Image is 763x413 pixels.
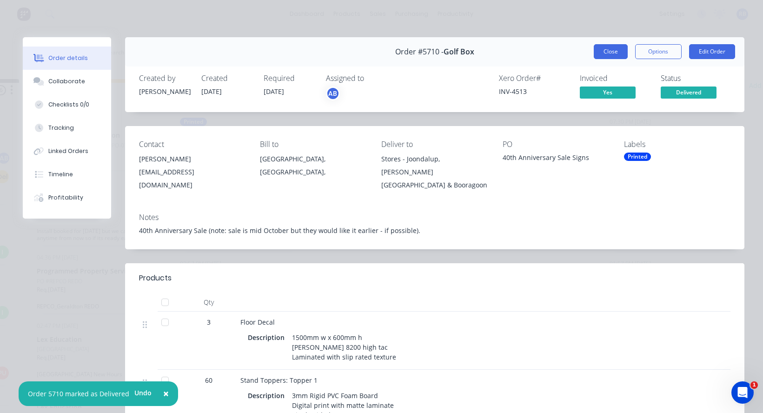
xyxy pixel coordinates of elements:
button: Profitability [23,186,111,209]
button: AB [326,87,340,100]
div: Required [264,74,315,83]
div: Printed [624,153,651,161]
button: Options [635,44,682,59]
div: Description [248,389,288,402]
span: [DATE] [264,87,284,96]
span: [DATE] [201,87,222,96]
div: Created by [139,74,190,83]
div: [PERSON_NAME] [139,153,245,166]
div: Collaborate [48,77,85,86]
div: [GEOGRAPHIC_DATA], [GEOGRAPHIC_DATA], [260,153,366,182]
div: Timeline [48,170,73,179]
span: Delivered [661,87,717,98]
div: Products [139,273,172,284]
iframe: Intercom live chat [731,381,754,404]
button: Edit Order [689,44,735,59]
button: Order details [23,47,111,70]
button: Collaborate [23,70,111,93]
div: Invoiced [580,74,650,83]
div: Bill to [260,140,366,149]
span: Yes [580,87,636,98]
div: Status [661,74,730,83]
div: Checklists 0/0 [48,100,89,109]
div: Qty [181,293,237,312]
div: [EMAIL_ADDRESS][DOMAIN_NAME] [139,166,245,192]
div: PO [503,140,609,149]
div: Deliver to [381,140,488,149]
span: Floor Decal [240,318,275,326]
div: 40th Anniversary Sale (note: sale is mid October but they would like it earlier - if possible). [139,226,730,235]
span: 3 [207,317,211,327]
div: Xero Order # [499,74,569,83]
div: INV-4513 [499,87,569,96]
div: Assigned to [326,74,419,83]
button: Checklists 0/0 [23,93,111,116]
div: Notes [139,213,730,222]
span: 1 [750,381,758,389]
span: Order #5710 - [395,47,444,56]
span: × [163,387,169,400]
div: 40th Anniversary Sale Signs [503,153,609,166]
div: Stores - Joondalup, [PERSON_NAME][GEOGRAPHIC_DATA] & Booragoon [381,153,488,192]
div: Description [248,331,288,344]
div: Created [201,74,252,83]
button: Close [154,383,178,405]
button: Undo [129,386,157,400]
button: Close [594,44,628,59]
button: Tracking [23,116,111,140]
div: [PERSON_NAME][EMAIL_ADDRESS][DOMAIN_NAME] [139,153,245,192]
div: Linked Orders [48,147,88,155]
div: Order details [48,54,88,62]
div: Contact [139,140,245,149]
button: Linked Orders [23,140,111,163]
span: Golf Box [444,47,474,56]
span: Stand Toppers: Topper 1 [240,376,318,385]
button: Delivered [661,87,717,100]
div: [GEOGRAPHIC_DATA], [GEOGRAPHIC_DATA], [260,153,366,179]
div: [PERSON_NAME] [139,87,190,96]
button: Timeline [23,163,111,186]
div: Profitability [48,193,83,202]
span: 60 [205,375,212,385]
div: Order 5710 marked as Delivered [28,389,129,399]
div: Labels [624,140,730,149]
div: 1500mm w x 600mm h [PERSON_NAME] 8200 high tac Laminated with slip rated texture [288,331,400,364]
div: Tracking [48,124,74,132]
